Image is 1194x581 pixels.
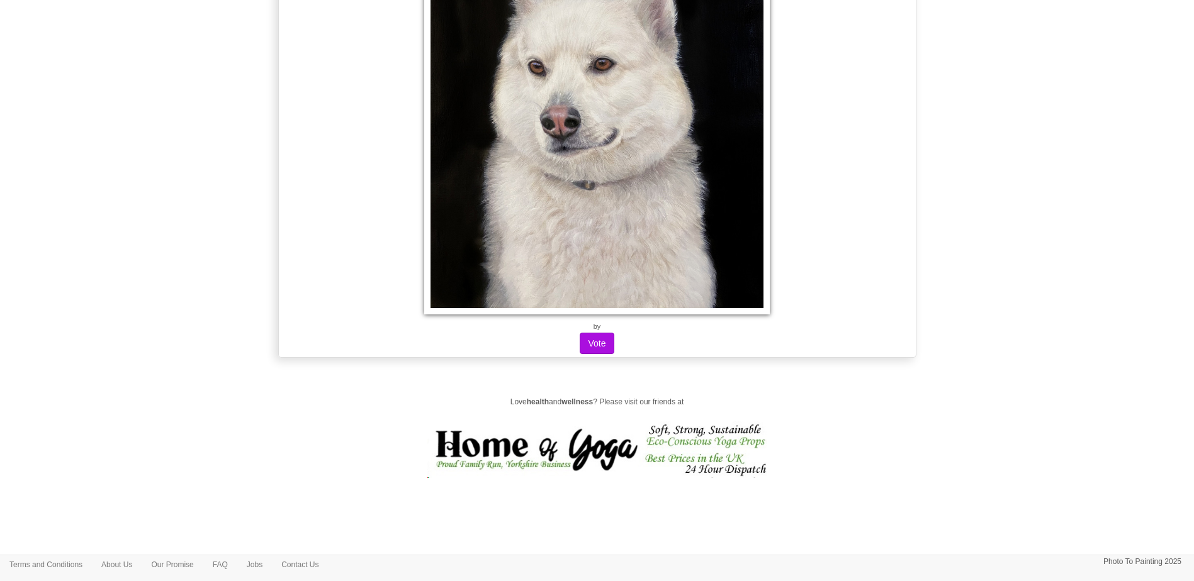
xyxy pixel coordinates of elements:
p: Love and ? Please visit our friends at [284,396,910,409]
img: Home of Yoga [427,421,767,478]
strong: health [527,397,549,406]
a: Our Promise [142,555,203,574]
a: Contact Us [272,555,328,574]
strong: wellness [561,397,593,406]
a: Jobs [237,555,272,574]
button: Vote [580,333,614,354]
p: Photo To Painting 2025 [1103,555,1181,568]
a: About Us [92,555,142,574]
p: by [282,321,913,333]
a: FAQ [203,555,237,574]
